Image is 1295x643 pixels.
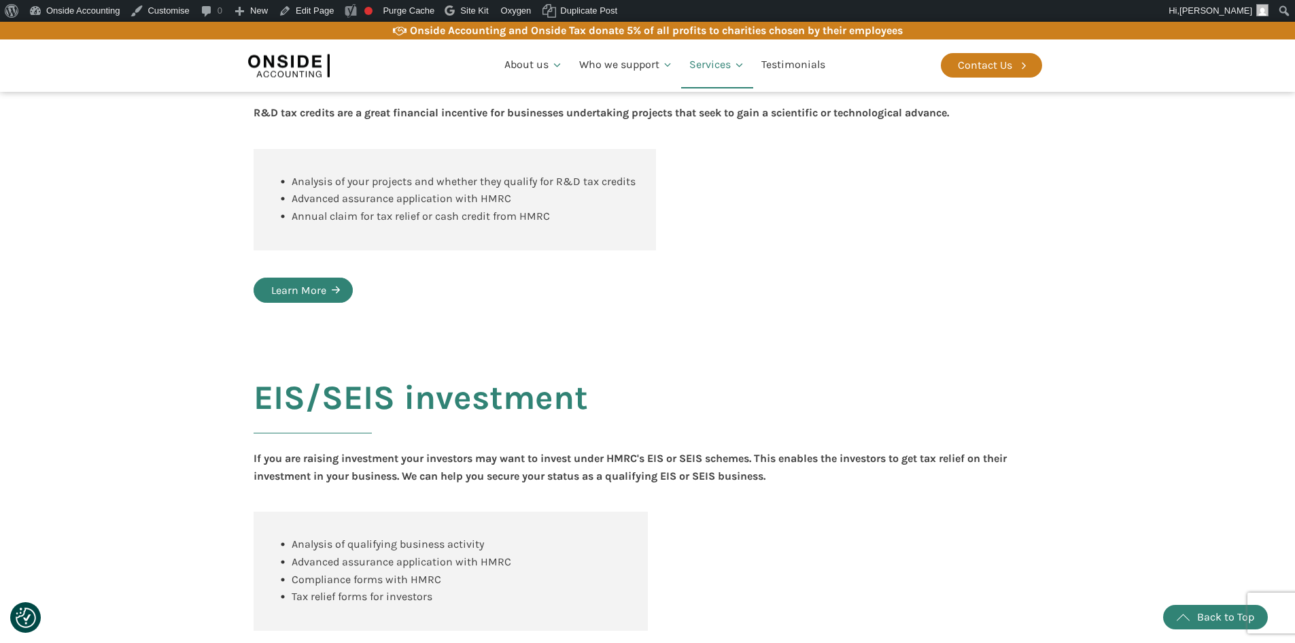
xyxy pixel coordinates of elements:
[1197,608,1254,626] div: Back to Top
[292,538,484,550] span: Analysis of qualifying business activity
[16,608,36,628] button: Consent Preferences
[248,50,330,81] img: Onside Accounting
[496,42,571,88] a: About us
[958,56,1012,74] div: Contact Us
[941,53,1042,78] a: Contact Us
[410,22,903,39] div: Onside Accounting and Onside Tax donate 5% of all profits to charities chosen by their employees
[292,192,511,205] span: Advanced assurance application with HMRC
[292,210,550,222] span: Annual claim for tax relief or cash credit from HMRC
[1163,605,1268,629] a: Back to Top
[271,282,326,299] div: Learn More
[364,7,373,15] div: Focus keyphrase not set
[292,573,441,586] span: Compliance forms with HMRC
[681,42,753,88] a: Services
[292,175,636,188] span: Analysis of your projects and whether they qualify for R&D tax credits
[16,608,36,628] img: Revisit consent button
[460,5,488,16] span: Site Kit
[1179,5,1252,16] span: [PERSON_NAME]
[254,278,353,303] a: Learn More
[753,42,833,88] a: Testimonials
[254,450,1042,484] div: If you are raising investment your investors may want to invest under HMRC's EIS or SEIS schemes....
[571,42,682,88] a: Who we support
[254,379,588,450] h2: EIS/SEIS investment
[254,104,949,122] div: R&D tax credits are a great financial incentive for businesses undertaking projects that seek to ...
[292,555,511,568] span: Advanced assurance application with HMRC
[292,590,432,603] span: Tax relief forms for investors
